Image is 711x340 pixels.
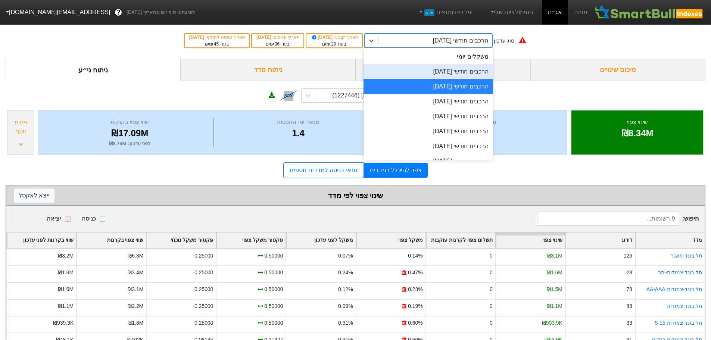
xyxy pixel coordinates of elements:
[338,302,353,310] div: 0.09%
[566,233,635,248] div: Toggle SortBy
[128,319,143,327] div: ₪1.8M
[415,5,474,20] a: מדדים נוספיםחדש
[433,36,488,45] div: הרכבים חודשי [DATE]
[216,233,286,248] div: Toggle SortBy
[189,35,205,40] span: [DATE]
[53,319,74,327] div: ₪939.3K
[256,35,272,40] span: [DATE]
[128,269,143,277] div: ₪3.4M
[58,269,74,277] div: ₪1.8M
[486,5,536,20] a: הסימולציות שלי
[658,269,702,275] a: תל בונד צמודות-יתר
[128,252,143,260] div: ₪6.3M
[624,252,632,260] div: 126
[408,252,422,260] div: 0.14%
[364,124,493,139] div: הרכבים חודשי [DATE]
[408,286,422,293] div: 0.23%
[264,319,283,327] div: 0.50000
[364,109,493,124] div: הרכבים חודשי [DATE]
[48,127,212,140] div: ₪17.09M
[127,9,195,16] span: לפי נתוני סוף יום מתאריך [DATE]
[626,302,632,310] div: 88
[82,214,96,223] div: כניסה
[490,252,493,260] div: 0
[147,233,216,248] div: Toggle SortBy
[48,118,212,127] div: שווי צפוי בקרנות
[128,286,143,293] div: ₪3.1M
[356,233,425,248] div: Toggle SortBy
[636,233,705,248] div: Toggle SortBy
[547,269,562,277] div: ₪1.6M
[10,118,32,136] div: מידע נוסף
[537,212,699,226] span: חיפוש :
[626,319,632,327] div: 33
[364,139,493,154] div: הרכבים חודשי [DATE]
[279,86,298,105] img: tase link
[58,252,74,260] div: ₪3.2M
[332,91,439,100] div: פועלים הת [PERSON_NAME] (1227446)
[490,269,493,277] div: 0
[626,269,632,277] div: 28
[530,59,705,81] div: סיכום שינויים
[194,269,213,277] div: 0.25000
[264,286,283,293] div: 0.50000
[283,162,364,178] a: תנאי כניסה למדדים נוספים
[364,49,493,64] div: משקלים יומי
[58,302,74,310] div: ₪1.1M
[593,5,705,20] img: SmartBull
[216,118,381,127] div: מספר ימי התכסות
[537,212,679,226] input: 9 רשומות...
[547,286,562,293] div: ₪1.5M
[256,41,300,47] div: בעוד ימים
[494,37,514,45] div: סוג עדכון
[310,41,358,47] div: בעוד ימים
[286,233,355,248] div: Toggle SortBy
[424,9,434,16] span: חדש
[408,319,422,327] div: 0.60%
[311,35,334,40] span: [DATE]
[194,302,213,310] div: 0.25000
[181,59,356,81] div: ניתוח מדד
[48,140,212,147] div: לפני עדכון : ₪8.75M
[256,34,300,41] div: תאריך פרסום :
[364,94,493,109] div: הרכבים חודשי [DATE]
[77,233,146,248] div: Toggle SortBy
[188,41,245,47] div: בעוד ימים
[364,79,493,94] div: הרכבים חודשי [DATE]
[626,286,632,293] div: 78
[408,302,422,310] div: 0.19%
[194,252,213,260] div: 0.25000
[667,303,702,309] a: תל בונד צמודות
[216,127,381,140] div: 1.4
[356,59,531,81] div: ביקושים והיצעים צפויים
[581,118,694,127] div: שינוי צפוי
[264,252,283,260] div: 0.50000
[364,154,493,169] div: הרכבים חודשי [DATE]
[331,41,336,47] span: 29
[58,286,74,293] div: ₪1.6M
[338,319,353,327] div: 0.31%
[364,64,493,79] div: הרכבים חודשי [DATE]
[671,253,702,259] a: תל בונד-מאגר
[47,214,61,223] div: יציאה
[408,269,422,277] div: 0.47%
[310,34,358,41] div: תאריך קובע :
[490,302,493,310] div: 0
[338,252,353,260] div: 0.07%
[194,286,213,293] div: 0.25000
[14,188,54,203] button: ייצא לאקסל
[214,41,219,47] span: 45
[264,269,283,277] div: 0.50000
[547,252,562,260] div: ₪3.1M
[581,127,694,140] div: ₪8.34M
[275,41,280,47] span: 36
[264,302,283,310] div: 0.50000
[646,286,702,292] a: תל בונד-צמודות AA-AAA
[364,163,428,178] a: צפוי להיכלל במדדים
[426,233,495,248] div: Toggle SortBy
[116,7,121,18] span: ?
[338,286,353,293] div: 0.12%
[496,233,565,248] div: Toggle SortBy
[194,319,213,327] div: 0.25000
[490,286,493,293] div: 0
